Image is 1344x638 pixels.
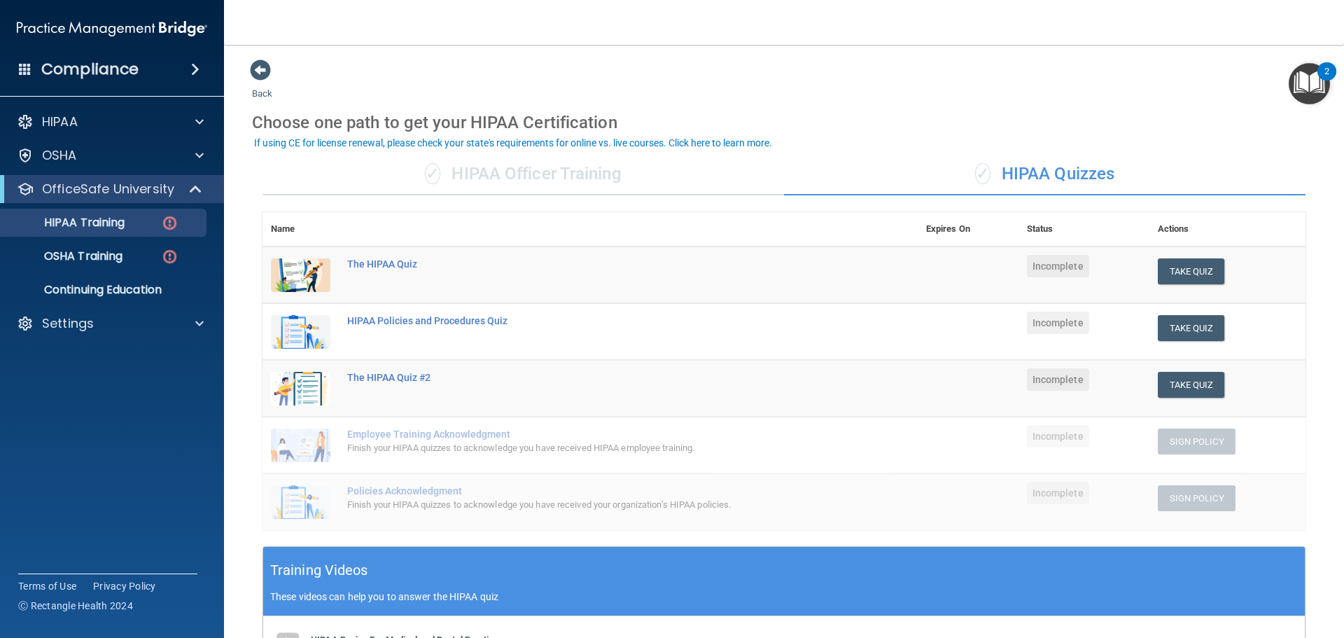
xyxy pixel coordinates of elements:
[347,258,848,270] div: The HIPAA Quiz
[252,136,774,150] button: If using CE for license renewal, please check your state's requirements for online vs. live cours...
[1158,429,1235,455] button: Sign Policy
[18,579,76,593] a: Terms of Use
[17,147,204,164] a: OSHA
[1027,368,1089,391] span: Incomplete
[254,138,772,148] div: If using CE for license renewal, please check your state's requirements for online vs. live cours...
[17,15,207,43] img: PMB logo
[17,181,203,197] a: OfficeSafe University
[1149,212,1305,247] th: Actions
[975,163,990,184] span: ✓
[1027,255,1089,277] span: Incomplete
[270,591,1298,602] p: These videos can help you to answer the HIPAA quiz
[9,249,122,263] p: OSHA Training
[1158,258,1225,284] button: Take Quiz
[161,214,178,232] img: danger-circle.6113f641.png
[9,216,125,230] p: HIPAA Training
[347,485,848,497] div: Policies Acknowledgment
[252,102,1316,143] div: Choose one path to get your HIPAA Certification
[41,60,139,79] h4: Compliance
[347,440,848,457] div: Finish your HIPAA quizzes to acknowledge you have received HIPAA employee training.
[347,315,848,326] div: HIPAA Policies and Procedures Quiz
[425,163,440,184] span: ✓
[1158,372,1225,398] button: Take Quiz
[252,71,272,99] a: Back
[93,579,156,593] a: Privacy Policy
[1027,425,1089,448] span: Incomplete
[42,315,94,332] p: Settings
[1027,482,1089,504] span: Incomplete
[262,153,784,195] div: HIPAA Officer Training
[1027,312,1089,334] span: Incomplete
[347,372,848,383] div: The HIPAA Quiz #2
[42,113,78,130] p: HIPAA
[18,599,133,613] span: Ⓒ Rectangle Health 2024
[42,181,174,197] p: OfficeSafe University
[270,558,368,583] h5: Training Videos
[17,315,204,332] a: Settings
[17,113,204,130] a: HIPAA
[347,429,848,440] div: Employee Training Acknowledgment
[1018,212,1149,247] th: Status
[9,283,200,297] p: Continuing Education
[347,497,848,513] div: Finish your HIPAA quizzes to acknowledge you have received your organization’s HIPAA policies.
[784,153,1305,195] div: HIPAA Quizzes
[1324,71,1329,90] div: 2
[42,147,77,164] p: OSHA
[161,248,178,265] img: danger-circle.6113f641.png
[1158,315,1225,341] button: Take Quiz
[918,212,1018,247] th: Expires On
[1158,485,1235,511] button: Sign Policy
[262,212,339,247] th: Name
[1289,63,1330,104] button: Open Resource Center, 2 new notifications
